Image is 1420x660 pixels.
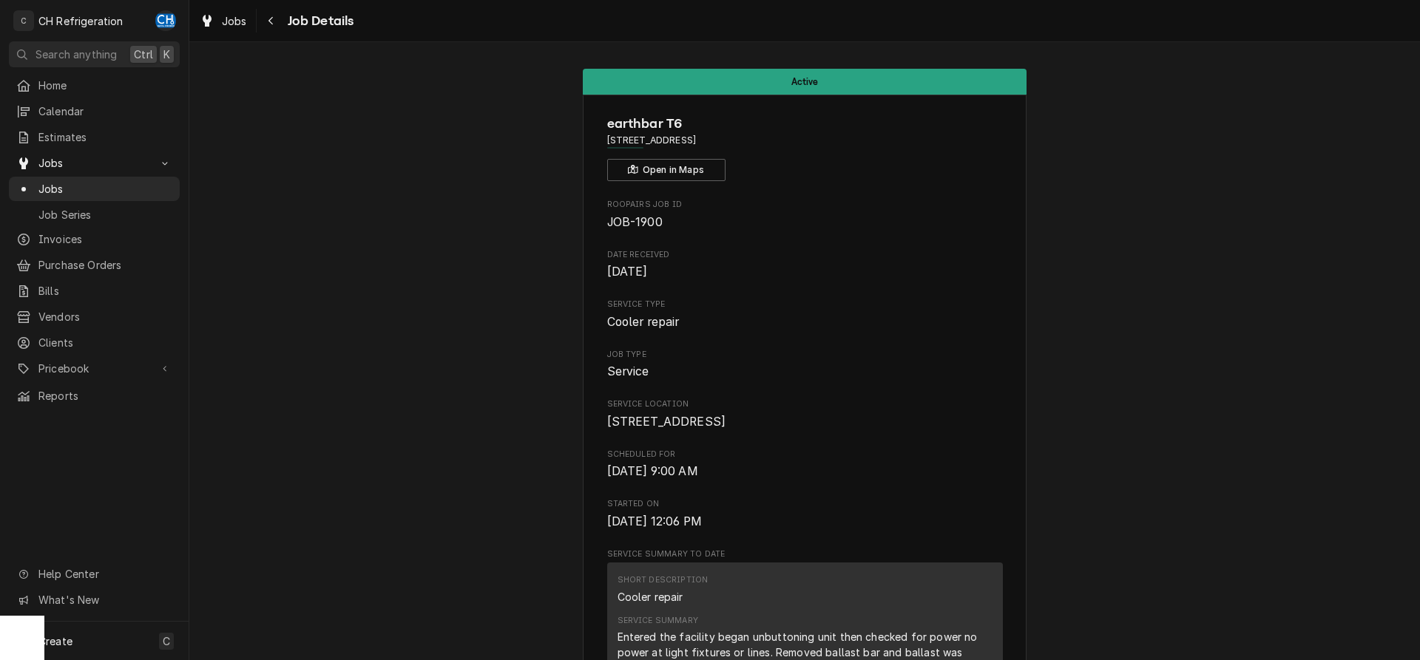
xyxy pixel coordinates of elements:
a: Vendors [9,305,180,329]
button: Open in Maps [607,159,726,181]
span: [STREET_ADDRESS] [607,415,726,429]
span: Name [607,114,1003,134]
span: Pricebook [38,361,150,376]
span: Service Type [607,299,1003,310]
span: [DATE] 9:00 AM [607,464,698,478]
span: C [163,633,170,649]
a: Estimates [9,125,180,149]
span: [DATE] [607,265,648,279]
div: C [13,10,34,31]
a: Go to Help Center [9,562,180,586]
div: Cooler repair [618,589,683,605]
span: Cooler repair [607,315,680,329]
span: Service Location [607,398,1003,410]
a: Go to Jobs [9,151,180,175]
a: Bills [9,279,180,303]
span: Started On [607,513,1003,531]
span: Jobs [38,155,150,171]
span: Active [791,77,819,86]
span: K [163,47,170,62]
div: Job Type [607,349,1003,381]
a: Clients [9,330,180,355]
div: Status [583,69,1027,95]
div: Scheduled For [607,449,1003,480]
button: Navigate back [260,9,283,33]
span: Search anything [35,47,117,62]
span: Service Summary To Date [607,548,1003,560]
span: Service Location [607,413,1003,431]
span: Service Type [607,313,1003,331]
span: Job Series [38,207,172,222]
span: Purchase Orders [38,257,172,273]
span: Home [38,78,172,93]
a: Invoices [9,227,180,251]
span: Jobs [38,181,172,197]
span: Create [38,635,72,647]
span: Scheduled For [607,463,1003,480]
a: Purchase Orders [9,253,180,277]
div: CH Refrigeration [38,13,124,29]
div: Chris Hiraga's Avatar [155,10,176,31]
span: Address [607,134,1003,147]
span: Job Type [607,363,1003,381]
span: Calendar [38,103,172,119]
span: Roopairs Job ID [607,199,1003,211]
span: [DATE] 12:06 PM [607,514,702,528]
div: Client Information [607,114,1003,181]
span: Clients [38,335,172,350]
div: Short Description [618,574,709,586]
span: Roopairs Job ID [607,214,1003,231]
span: Ctrl [134,47,153,62]
span: Scheduled For [607,449,1003,460]
div: CH [155,10,176,31]
a: Reports [9,384,180,408]
span: Reports [38,388,172,404]
button: Search anythingCtrlK [9,41,180,67]
span: Jobs [222,13,247,29]
div: Roopairs Job ID [607,199,1003,231]
span: Bills [38,283,172,299]
a: Jobs [9,177,180,201]
span: Vendors [38,309,172,324]
span: Date Received [607,263,1003,281]
div: Date Received [607,249,1003,281]
div: Service Summary [618,615,698,627]
span: Estimates [38,129,172,145]
span: What's New [38,592,171,608]
div: Service Location [607,398,1003,430]
a: Go to What's New [9,588,180,612]
span: JOB-1900 [607,215,663,229]
a: Job Series [9,203,180,227]
span: Service [607,364,649,378]
span: Help Center [38,566,171,582]
div: Service Type [607,299,1003,330]
span: Date Received [607,249,1003,261]
a: Calendar [9,99,180,123]
a: Home [9,73,180,98]
div: Started On [607,498,1003,530]
span: Job Type [607,349,1003,361]
a: Go to Pricebook [9,356,180,381]
span: Job Details [283,11,354,31]
span: Invoices [38,231,172,247]
a: Jobs [194,9,253,33]
span: Started On [607,498,1003,510]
